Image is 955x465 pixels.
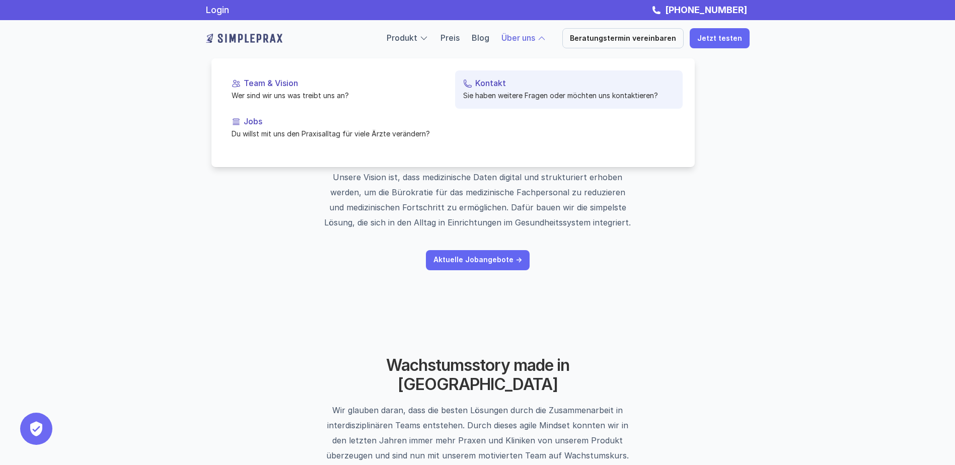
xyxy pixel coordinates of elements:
[455,70,683,109] a: KontaktSie haben weitere Fragen oder möchten uns kontaktieren?
[352,356,604,395] h2: Wachstumsstory made in [GEOGRAPHIC_DATA]
[440,33,460,43] a: Preis
[224,70,451,109] a: Team & VisionWer sind wir uns was treibt uns an?
[426,250,530,270] a: Aktuelle Jobangebote ->
[570,34,676,43] p: Beratungstermin vereinbaren
[433,256,522,264] p: Aktuelle Jobangebote ->
[206,5,229,15] a: Login
[232,128,443,139] p: Du willst mit uns den Praxisalltag für viele Ärzte verändern?
[472,33,489,43] a: Blog
[697,34,742,43] p: Jetzt testen
[663,5,750,15] a: [PHONE_NUMBER]
[501,33,535,43] a: Über uns
[475,79,675,88] p: Kontakt
[244,117,443,126] p: Jobs
[324,170,632,230] p: Unsere Vision ist, dass medizinische Daten digital und strukturiert erhoben werden, um die Bürokr...
[224,109,451,147] a: JobsDu willst mit uns den Praxisalltag für viele Ärzte verändern?
[244,79,443,88] p: Team & Vision
[232,90,443,101] p: Wer sind wir uns was treibt uns an?
[690,28,750,48] a: Jetzt testen
[463,90,675,101] p: Sie haben weitere Fragen oder möchten uns kontaktieren?
[665,5,747,15] strong: [PHONE_NUMBER]
[562,28,684,48] a: Beratungstermin vereinbaren
[387,33,417,43] a: Produkt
